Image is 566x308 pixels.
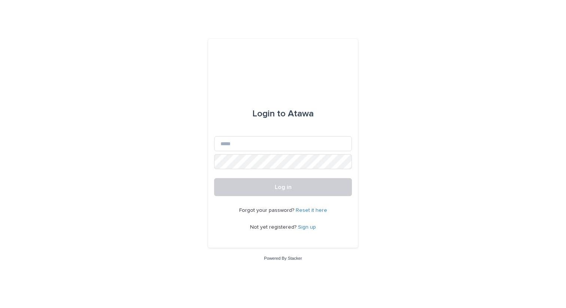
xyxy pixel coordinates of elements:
span: Log in [275,184,292,190]
a: Sign up [298,225,316,230]
span: Login to [252,109,286,118]
div: Atawa [252,103,314,124]
a: Powered By Stacker [264,256,302,260]
a: Reset it here [296,208,327,213]
span: Forgot your password? [239,208,296,213]
img: Ls34BcGeRexTGTNfXpUC [229,57,338,79]
button: Log in [214,178,352,196]
span: Not yet registered? [250,225,298,230]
